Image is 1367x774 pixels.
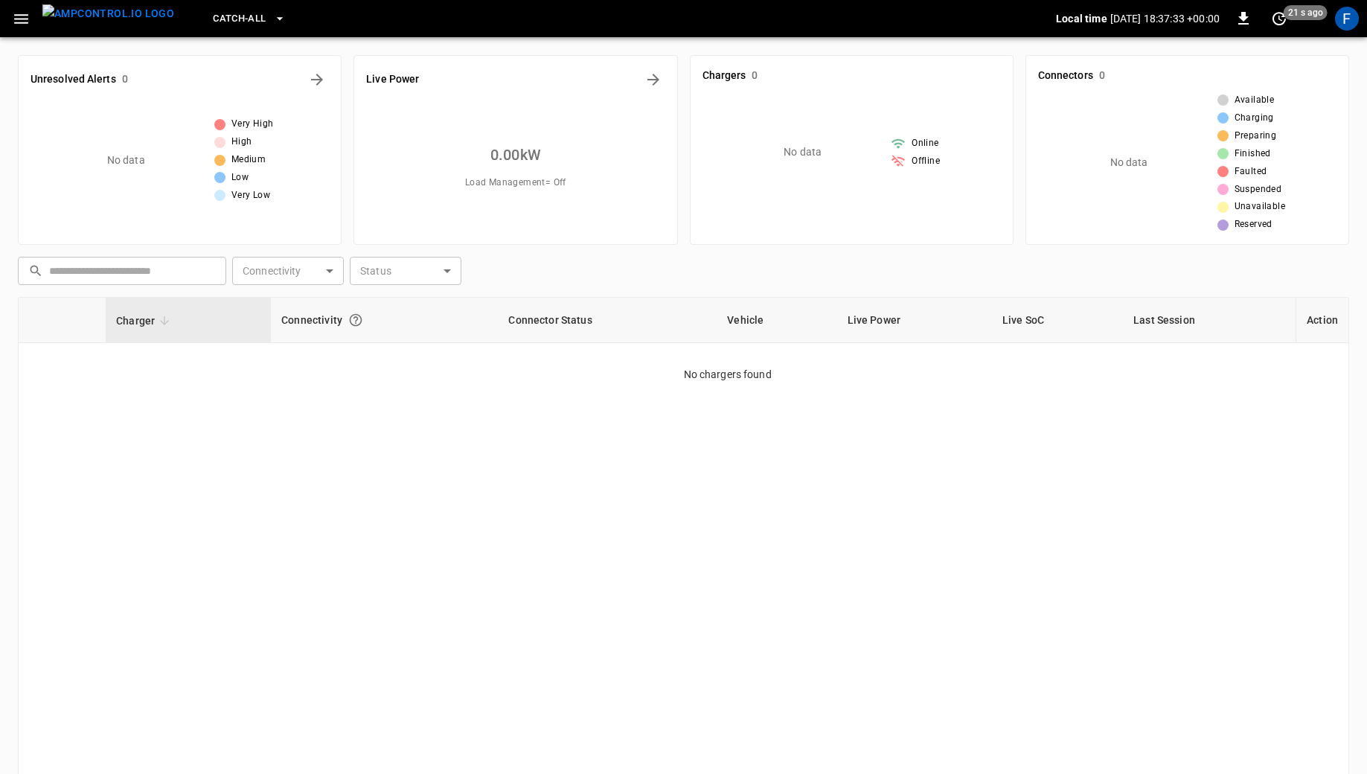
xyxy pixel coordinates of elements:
p: No data [1110,155,1148,170]
img: ampcontrol.io logo [42,4,174,23]
span: Available [1235,93,1275,108]
h6: Connectors [1038,68,1093,84]
div: profile-icon [1335,7,1359,31]
span: Charger [116,312,174,330]
span: Reserved [1235,217,1272,232]
button: Energy Overview [641,68,665,92]
h6: Live Power [366,71,419,88]
span: 21 s ago [1284,5,1328,20]
p: No data [784,144,822,160]
th: Last Session [1123,298,1296,343]
span: Preparing [1235,129,1277,144]
button: set refresh interval [1267,7,1291,31]
span: Charging [1235,111,1274,126]
th: Action [1296,298,1348,343]
span: Offline [912,154,940,169]
button: Connection between the charger and our software. [342,307,369,333]
p: [DATE] 18:37:33 +00:00 [1110,11,1220,26]
span: Catch-all [213,10,266,28]
span: Suspended [1235,182,1282,197]
p: No chargers found [684,343,1349,383]
h6: Chargers [702,68,746,84]
button: Catch-all [207,4,291,33]
h6: 0 [122,71,128,88]
p: No data [107,153,145,168]
th: Connector Status [498,298,717,343]
th: Live SoC [992,298,1123,343]
h6: Unresolved Alerts [31,71,116,88]
span: Faulted [1235,164,1267,179]
span: Online [912,136,938,151]
span: Unavailable [1235,199,1285,214]
span: Finished [1235,147,1271,161]
th: Vehicle [717,298,836,343]
span: Low [231,170,249,185]
h6: 0.00 kW [490,143,541,167]
h6: 0 [1099,68,1105,84]
p: Local time [1056,11,1107,26]
span: High [231,135,252,150]
span: Load Management = Off [465,176,566,191]
h6: 0 [752,68,758,84]
th: Live Power [837,298,992,343]
span: Medium [231,153,266,167]
button: All Alerts [305,68,329,92]
span: Very High [231,117,274,132]
span: Very Low [231,188,270,203]
div: Connectivity [281,307,487,333]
